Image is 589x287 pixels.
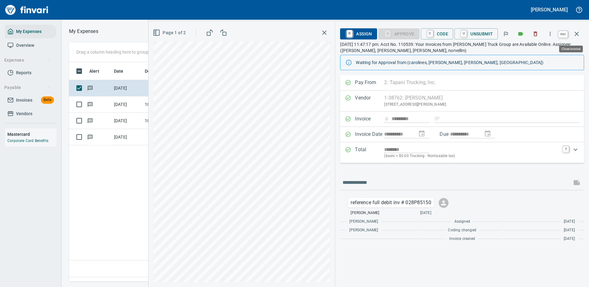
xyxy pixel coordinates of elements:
[340,41,584,54] p: [DATE] 11:47:17 pm. Acct No. 110539: Your Invoices from [PERSON_NAME] Truck Group are Available O...
[349,227,378,233] span: [PERSON_NAME]
[514,27,527,41] button: Labels
[154,29,186,37] span: Page 1 of 2
[7,131,56,138] h6: Mastercard
[145,67,176,75] span: Description
[563,146,569,152] a: T
[454,28,498,39] button: UUnsubmit
[564,227,575,233] span: [DATE]
[349,219,378,225] span: [PERSON_NAME]
[76,49,167,55] p: Drag a column heading here to group the table
[2,55,53,66] button: Expenses
[5,93,56,107] a: InvoicesBeta
[87,86,93,90] span: Has messages
[4,2,50,17] img: Finvari
[345,29,372,39] span: Assign
[356,57,579,68] div: Waiting for Approval from (carolines, [PERSON_NAME], [PERSON_NAME], [GEOGRAPHIC_DATA])
[89,67,107,75] span: Alert
[114,67,124,75] span: Date
[69,28,98,35] p: My Expenses
[378,31,420,36] div: Coding Required
[2,82,53,93] button: Payable
[5,25,56,38] a: My Expenses
[531,6,568,13] h5: [PERSON_NAME]
[340,28,377,39] button: RAssign
[89,67,99,75] span: Alert
[448,227,476,233] span: Coding changed
[459,29,493,39] span: Unsubmit
[340,142,584,163] div: Expand
[16,96,32,104] span: Invoices
[41,96,54,103] span: Beta
[69,28,98,35] nav: breadcrumb
[461,30,467,37] a: U
[142,113,198,129] td: 18852.624017
[152,27,188,38] button: Page 1 of 2
[5,38,56,52] a: Overview
[87,135,93,139] span: Has messages
[529,5,569,14] button: [PERSON_NAME]
[529,27,542,41] button: Discard
[564,219,575,225] span: [DATE]
[4,84,51,91] span: Payable
[543,27,557,41] button: More
[420,210,431,216] span: [DATE]
[5,66,56,80] a: Reports
[16,69,31,77] span: Reports
[4,56,51,64] span: Expenses
[5,107,56,121] a: Vendors
[7,139,48,143] a: Corporate Card Benefits
[355,146,384,159] p: Total
[112,80,142,96] td: [DATE]
[87,102,93,106] span: Has messages
[142,96,198,113] td: 18949.614003
[16,28,42,35] span: My Expenses
[112,129,142,145] td: [DATE]
[351,199,431,206] p: reference full debit inv # 028P85150
[112,96,142,113] td: [DATE]
[348,198,433,208] div: Click for options
[351,210,379,216] span: [PERSON_NAME]
[499,27,513,41] button: Flag
[559,31,568,38] a: esc
[426,29,449,39] span: Code
[16,42,34,49] span: Overview
[112,113,142,129] td: [DATE]
[114,67,132,75] span: Date
[421,28,453,39] button: CCode
[16,110,32,118] span: Vendors
[449,236,475,242] span: Invoice created
[454,219,470,225] span: Assigned
[564,236,575,242] span: [DATE]
[569,175,584,190] span: This records your message into the invoice and notifies anyone mentioned
[87,119,93,123] span: Has messages
[145,67,168,75] span: Description
[427,30,433,37] a: C
[347,30,352,37] a: R
[384,153,559,159] p: (basis + $0.00 Trucking - Nontaxable tax)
